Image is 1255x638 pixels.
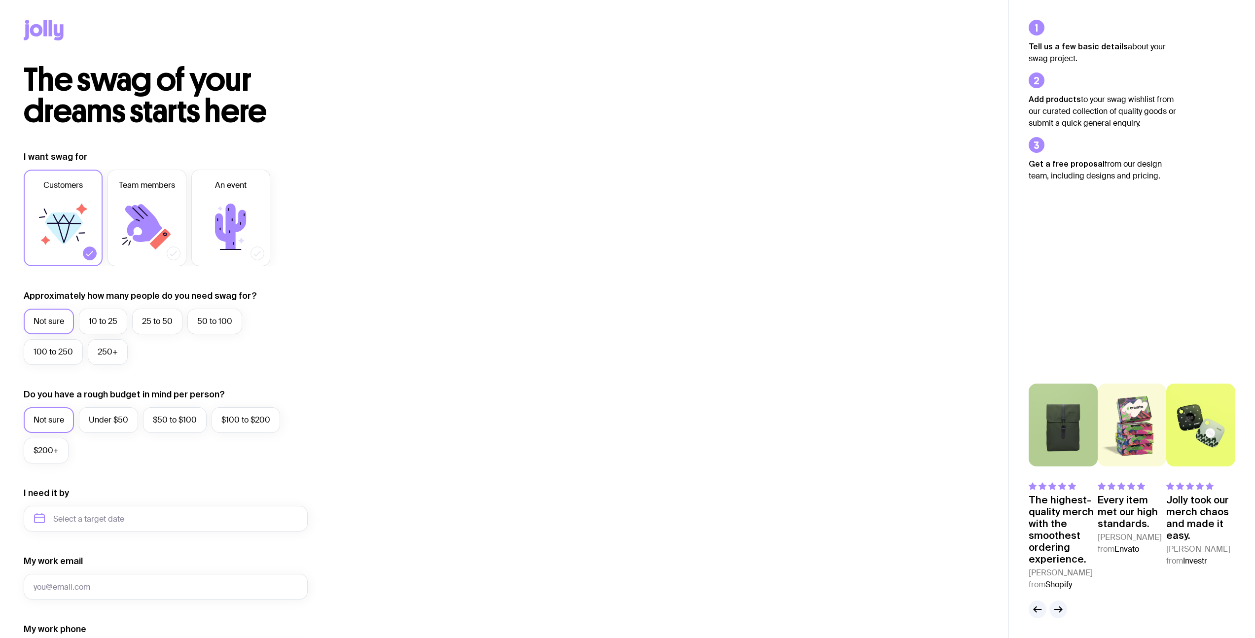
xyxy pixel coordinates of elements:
[1166,494,1235,541] p: Jolly took our merch chaos and made it easy.
[1029,95,1081,104] strong: Add products
[187,309,242,334] label: 50 to 100
[24,555,83,567] label: My work email
[24,506,308,532] input: Select a target date
[24,151,87,163] label: I want swag for
[24,389,225,400] label: Do you have a rough budget in mind per person?
[24,574,308,600] input: you@email.com
[24,438,69,463] label: $200+
[24,339,83,365] label: 100 to 250
[1029,158,1177,182] p: from our design team, including designs and pricing.
[24,407,74,433] label: Not sure
[1029,159,1105,168] strong: Get a free proposal
[143,407,207,433] label: $50 to $100
[24,60,267,131] span: The swag of your dreams starts here
[132,309,182,334] label: 25 to 50
[88,339,128,365] label: 250+
[1029,40,1177,65] p: about your swag project.
[79,407,138,433] label: Under $50
[212,407,280,433] label: $100 to $200
[119,179,175,191] span: Team members
[24,309,74,334] label: Not sure
[1114,544,1139,554] span: Envato
[24,290,257,302] label: Approximately how many people do you need swag for?
[1029,494,1098,565] p: The highest-quality merch with the smoothest ordering experience.
[1045,579,1072,590] span: Shopify
[1183,556,1207,566] span: Investr
[1098,532,1167,555] cite: [PERSON_NAME] from
[43,179,83,191] span: Customers
[1098,494,1167,530] p: Every item met our high standards.
[24,487,69,499] label: I need it by
[24,623,86,635] label: My work phone
[1029,42,1128,51] strong: Tell us a few basic details
[1029,567,1098,591] cite: [PERSON_NAME] from
[79,309,127,334] label: 10 to 25
[1166,543,1235,567] cite: [PERSON_NAME] from
[215,179,247,191] span: An event
[1029,93,1177,129] p: to your swag wishlist from our curated collection of quality goods or submit a quick general enqu...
